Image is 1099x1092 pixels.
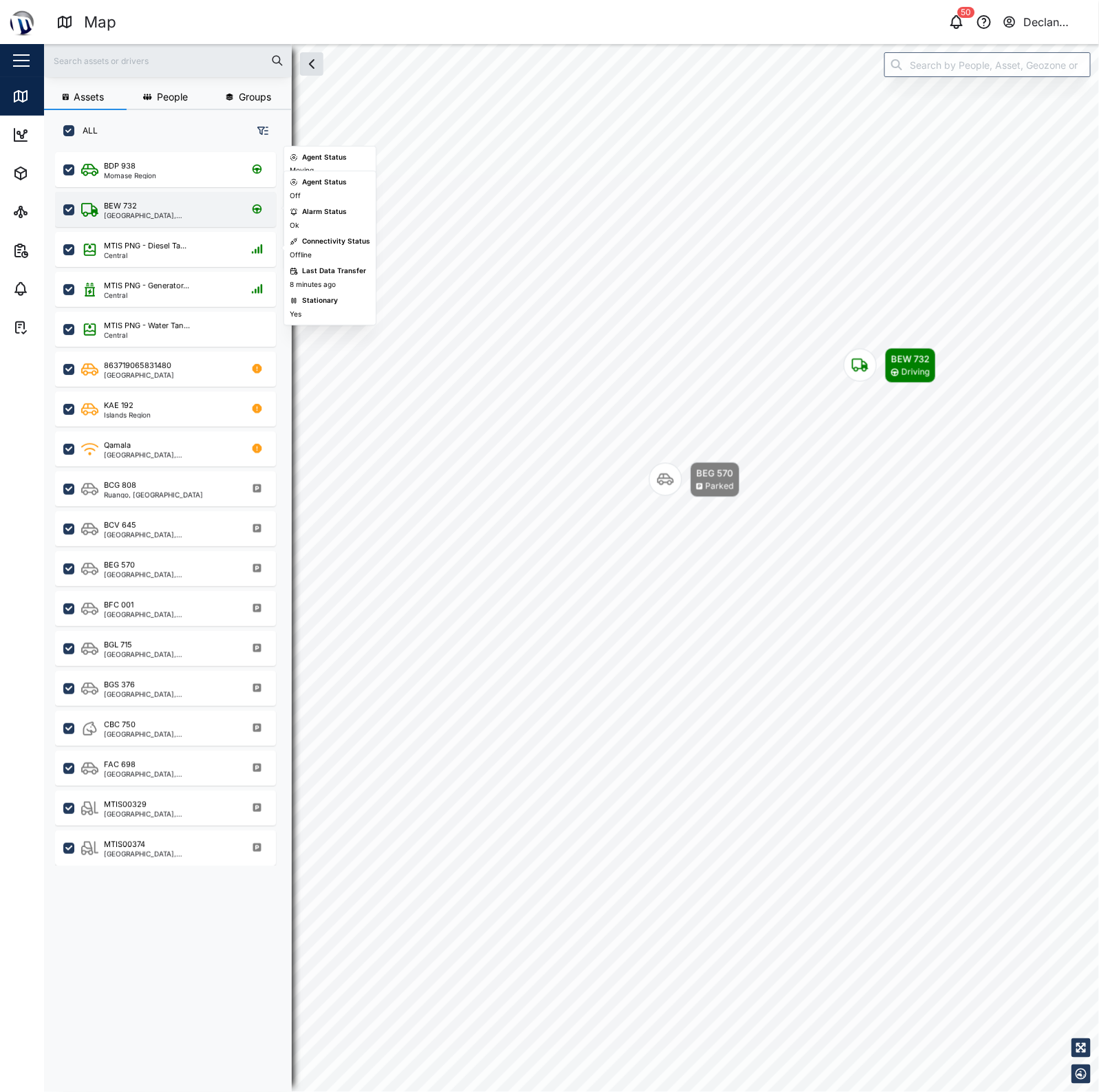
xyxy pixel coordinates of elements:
[104,451,235,458] div: [GEOGRAPHIC_DATA], [GEOGRAPHIC_DATA]
[104,212,235,219] div: [GEOGRAPHIC_DATA], [GEOGRAPHIC_DATA]
[36,320,74,335] div: Tasks
[302,152,347,163] div: Agent Status
[884,52,1091,77] input: Search by People, Asset, Geozone or Place
[104,799,147,811] div: MTIS00329
[104,571,235,578] div: [GEOGRAPHIC_DATA], [GEOGRAPHIC_DATA]
[696,467,734,480] div: BEG 570
[104,520,136,531] div: BCV 645
[104,559,135,571] div: BEG 570
[104,240,186,252] div: MTIS PNG - Diesel Ta...
[36,243,83,258] div: Reports
[104,400,134,411] div: KAE 192
[104,651,235,658] div: [GEOGRAPHIC_DATA], [GEOGRAPHIC_DATA]
[104,200,137,212] div: BEW 732
[84,10,116,34] div: Map
[649,462,740,497] div: Map marker
[958,7,975,18] div: 50
[104,292,189,299] div: Central
[36,166,78,181] div: Assets
[239,92,271,102] span: Groups
[104,811,235,817] div: [GEOGRAPHIC_DATA], [GEOGRAPHIC_DATA]
[36,127,98,142] div: Dashboard
[104,599,134,611] div: BFC 001
[104,320,190,332] div: MTIS PNG - Water Tan...
[891,352,930,366] div: BEW 732
[104,440,131,451] div: Qamala
[104,411,151,418] div: Islands Region
[1002,12,1088,32] button: Declan Testing
[104,639,132,651] div: BGL 715
[104,172,156,179] div: Momase Region
[302,177,347,188] div: Agent Status
[104,719,136,731] div: CBC 750
[55,147,291,1082] div: grid
[104,252,186,259] div: Central
[104,850,235,857] div: [GEOGRAPHIC_DATA], [GEOGRAPHIC_DATA]
[104,372,174,378] div: [GEOGRAPHIC_DATA]
[705,480,734,493] div: Parked
[36,281,78,297] div: Alarms
[104,611,235,618] div: [GEOGRAPHIC_DATA], [GEOGRAPHIC_DATA]
[36,204,69,220] div: Sites
[104,332,190,339] div: Central
[74,92,104,102] span: Assets
[36,89,67,104] div: Map
[7,7,37,37] img: Main Logo
[290,191,301,202] div: Off
[104,759,136,771] div: FAC 698
[104,531,235,538] div: [GEOGRAPHIC_DATA], [GEOGRAPHIC_DATA]
[1023,14,1087,31] div: Declan Testing
[104,679,135,691] div: BGS 376
[104,480,136,491] div: BCG 808
[104,839,145,850] div: MTIS00374
[104,691,235,698] div: [GEOGRAPHIC_DATA], [GEOGRAPHIC_DATA]
[104,160,136,172] div: BDP 938
[901,366,930,379] div: Driving
[104,731,235,738] div: [GEOGRAPHIC_DATA], [GEOGRAPHIC_DATA]
[104,771,235,778] div: [GEOGRAPHIC_DATA], [GEOGRAPHIC_DATA]
[158,92,189,102] span: People
[290,165,314,176] div: Moving
[52,50,284,71] input: Search assets or drivers
[104,280,189,292] div: MTIS PNG - Generator...
[302,206,347,217] div: Alarm Status
[844,348,936,383] div: Map marker
[104,491,203,498] div: Ruango, [GEOGRAPHIC_DATA]
[74,125,98,136] label: ALL
[104,360,171,372] div: 863719065831480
